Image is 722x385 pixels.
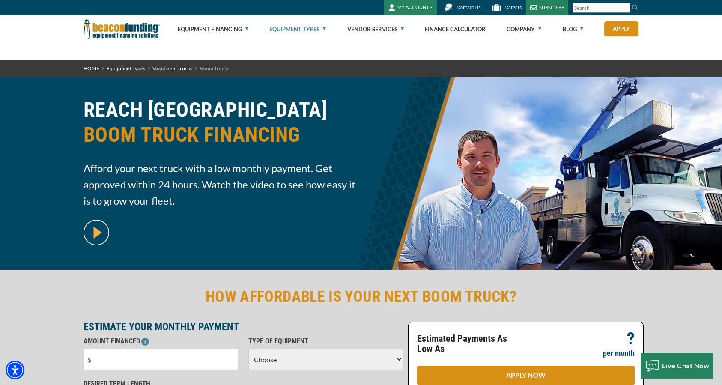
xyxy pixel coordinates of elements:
[347,15,404,43] a: Vendor Services
[178,15,248,43] a: Equipment Financing
[627,334,635,344] p: ?
[505,5,522,11] span: Careers
[84,15,160,43] img: Beacon Funding Corporation logo
[84,65,99,72] a: HOME
[507,15,541,43] a: Company
[6,361,24,379] div: Accessibility Menu
[621,5,628,12] a: Clear search text
[84,287,638,307] h2: HOW AFFORDABLE IS YOUR NEXT BOOM TRUCK?
[603,348,635,358] p: per month
[200,65,229,72] span: Boom Trucks
[84,322,403,332] p: ESTIMATE YOUR MONTHLY PAYMENT
[84,349,238,370] input: $
[84,122,356,147] span: BOOM TRUCK FINANCING
[84,336,238,346] p: AMOUNT FINANCED
[248,336,403,346] p: TYPE OF EQUIPMENT
[417,366,635,385] a: APPLY NOW
[662,361,710,370] span: Live Chat Now
[152,65,192,72] a: Vocational Trucks
[107,65,145,72] a: Equipment Types
[425,15,486,43] a: Finance Calculator
[417,334,521,354] p: Estimated Payments As Low As
[641,353,714,379] button: Live Chat Now
[84,160,356,209] span: Afford your next truck with a low monthly payment. Get approved within 24 hours. Watch the video ...
[563,15,583,43] a: Blog
[632,4,638,11] img: Search
[269,15,326,43] a: Equipment Types
[457,5,480,11] span: Contact Us
[573,3,630,13] input: Search
[84,220,109,245] img: video modal pop-up play button
[604,21,638,36] a: Apply
[84,98,356,154] h1: REACH [GEOGRAPHIC_DATA]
